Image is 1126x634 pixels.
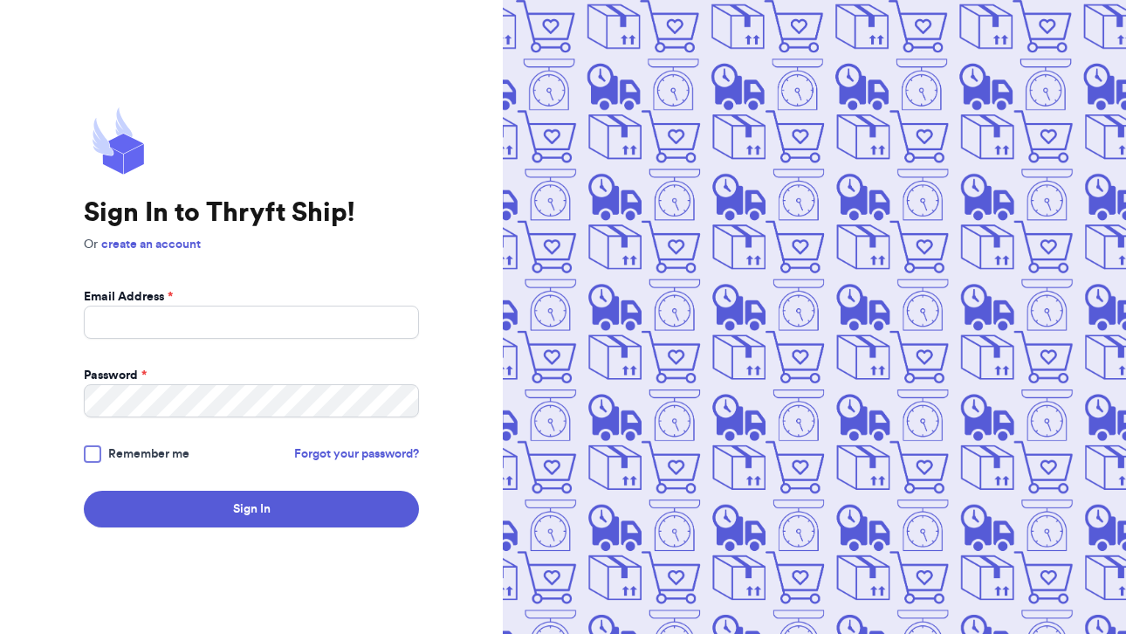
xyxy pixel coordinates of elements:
[294,445,419,463] a: Forgot your password?
[84,197,419,229] h1: Sign In to Thryft Ship!
[84,367,147,384] label: Password
[84,491,419,527] button: Sign In
[101,238,201,251] a: create an account
[84,236,419,253] p: Or
[84,288,173,306] label: Email Address
[108,445,189,463] span: Remember me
